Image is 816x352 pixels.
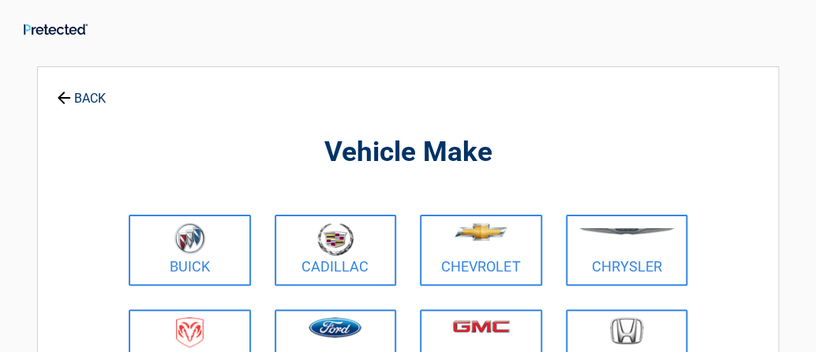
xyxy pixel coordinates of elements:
img: ford [309,317,361,338]
img: buick [174,223,205,254]
img: dodge [176,317,204,348]
img: Main Logo [24,24,88,36]
img: cadillac [317,223,354,256]
img: gmc [452,320,510,333]
a: Chrysler [566,215,688,286]
a: Chevrolet [420,215,542,286]
a: Buick [129,215,251,286]
img: chrysler [578,228,675,235]
img: honda [610,317,643,345]
h2: Vehicle Make [125,134,691,171]
a: Cadillac [275,215,397,286]
img: chevrolet [455,223,507,241]
a: BACK [54,77,109,105]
